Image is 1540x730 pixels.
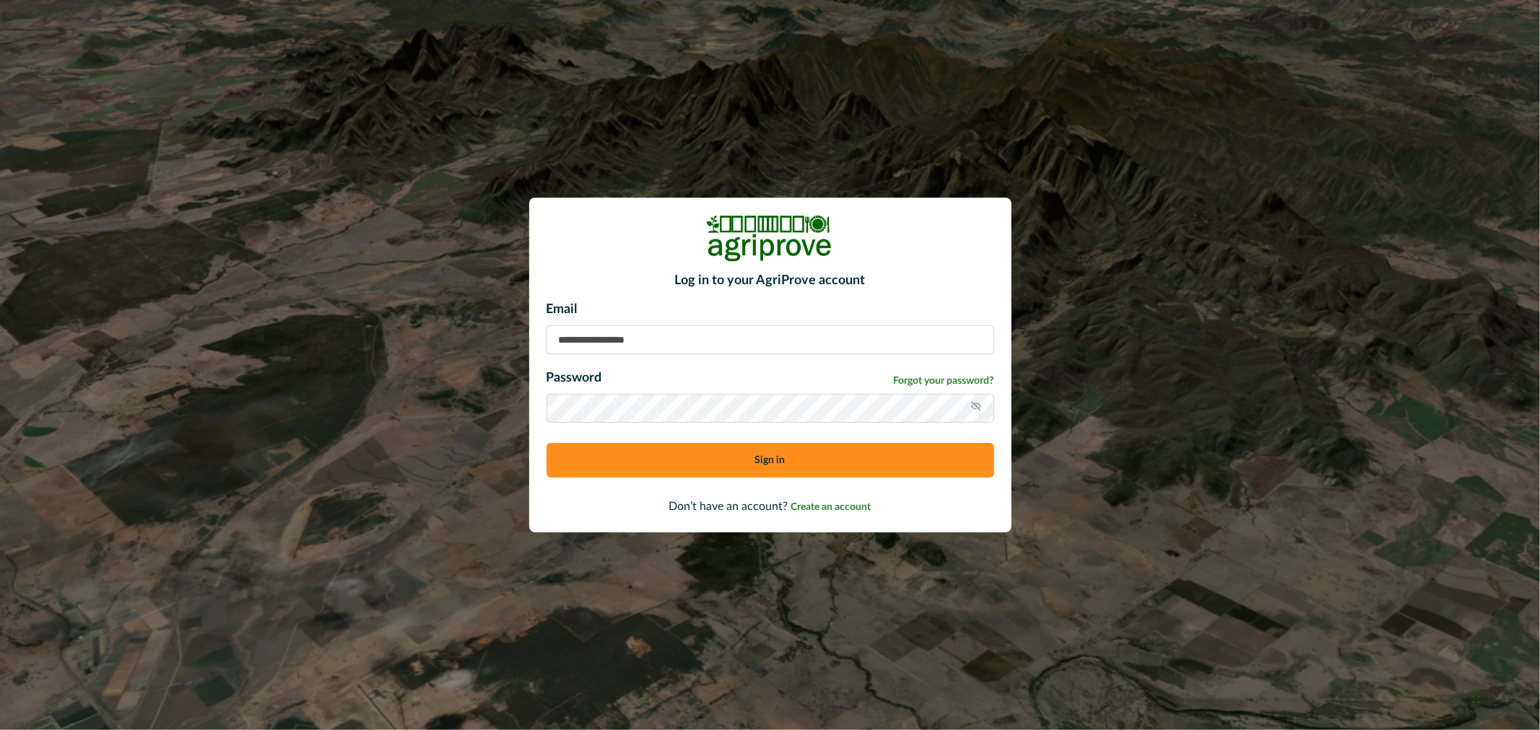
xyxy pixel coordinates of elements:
a: Create an account [791,501,871,512]
p: Don’t have an account? [547,498,994,515]
h2: Log in to your AgriProve account [547,273,994,289]
span: Create an account [791,502,871,512]
p: Email [547,300,994,320]
img: Logo Image [705,215,835,262]
iframe: Chat Widget [1468,661,1540,730]
button: Sign in [547,443,994,478]
a: Forgot your password? [894,374,994,389]
div: Drag [1472,675,1481,718]
p: Password [547,369,602,388]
